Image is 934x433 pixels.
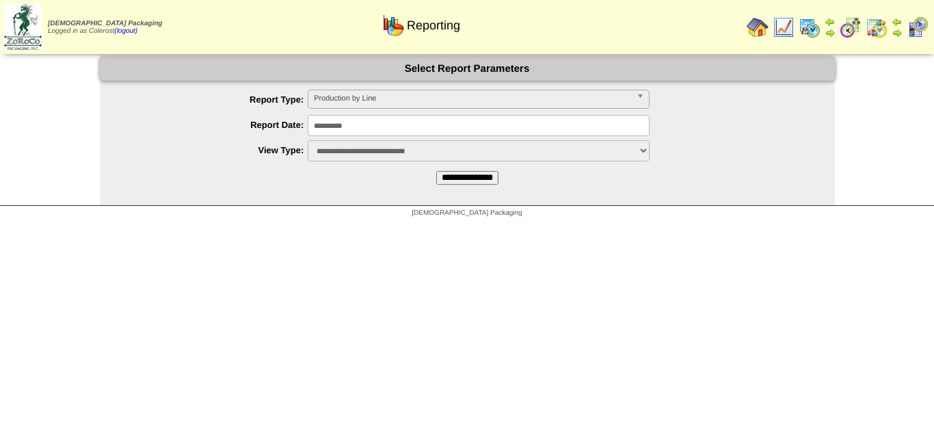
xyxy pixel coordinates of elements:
img: calendarblend.gif [840,16,862,38]
img: calendarcustomer.gif [907,16,929,38]
img: arrowleft.gif [825,16,836,27]
img: calendarprod.gif [799,16,820,38]
img: line_graph.gif [773,16,795,38]
label: Report Type: [127,94,308,105]
span: [DEMOGRAPHIC_DATA] Packaging [48,20,162,27]
img: zoroco-logo-small.webp [4,4,42,50]
a: (logout) [114,27,137,35]
div: Select Report Parameters [100,57,835,81]
img: graph.gif [382,14,404,36]
span: Reporting [407,18,460,33]
span: Logged in as Colerost [48,20,162,35]
img: calendarinout.gif [866,16,888,38]
img: arrowright.gif [825,27,836,38]
label: View Type: [127,145,308,155]
label: Report Date: [127,120,308,130]
span: [DEMOGRAPHIC_DATA] Packaging [412,209,522,217]
span: Production by Line [314,90,631,107]
img: arrowright.gif [892,27,903,38]
img: arrowleft.gif [892,16,903,27]
img: home.gif [747,16,769,38]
